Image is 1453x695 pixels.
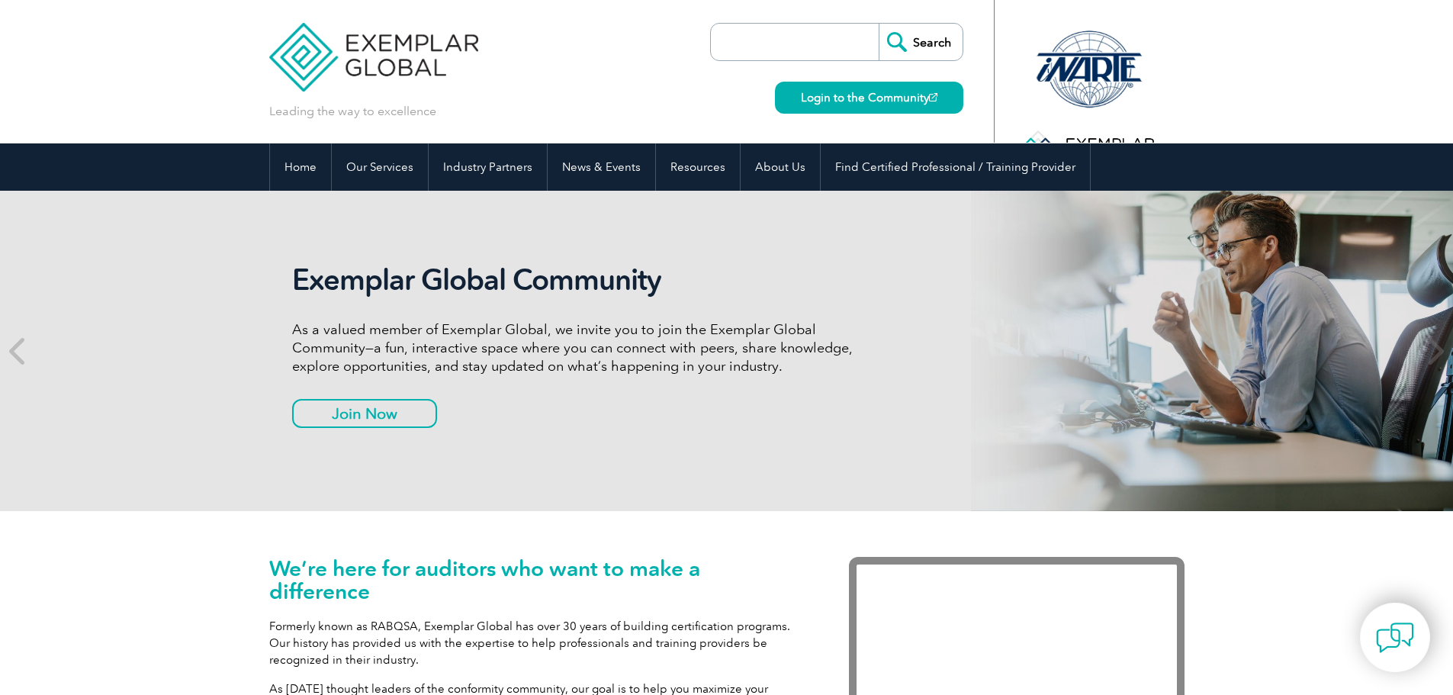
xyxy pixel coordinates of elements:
p: As a valued member of Exemplar Global, we invite you to join the Exemplar Global Community—a fun,... [292,320,864,375]
a: About Us [741,143,820,191]
a: News & Events [548,143,655,191]
a: Resources [656,143,740,191]
a: Our Services [332,143,428,191]
input: Search [879,24,963,60]
img: contact-chat.png [1376,619,1414,657]
h1: We’re here for auditors who want to make a difference [269,557,803,603]
a: Find Certified Professional / Training Provider [821,143,1090,191]
a: Home [270,143,331,191]
a: Join Now [292,399,437,428]
a: Industry Partners [429,143,547,191]
img: open_square.png [929,93,937,101]
h2: Exemplar Global Community [292,262,864,298]
p: Leading the way to excellence [269,103,436,120]
p: Formerly known as RABQSA, Exemplar Global has over 30 years of building certification programs. O... [269,618,803,668]
a: Login to the Community [775,82,963,114]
